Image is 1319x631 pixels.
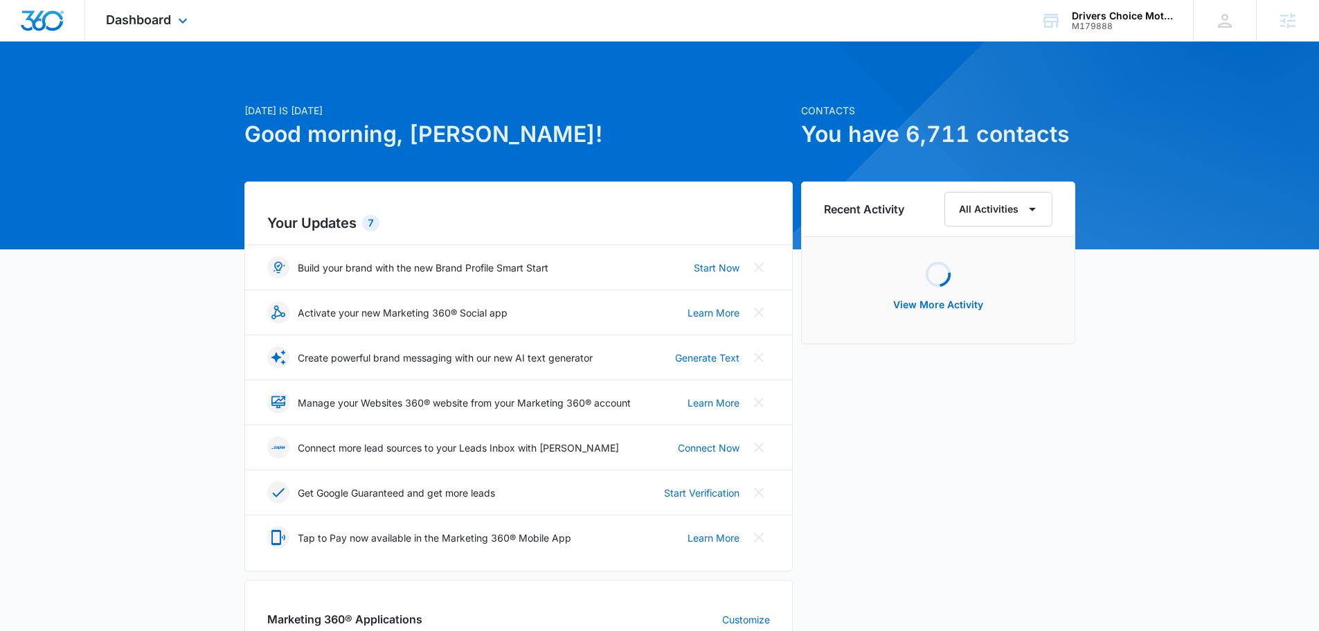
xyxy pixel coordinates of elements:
[298,396,631,410] p: Manage your Websites 360® website from your Marketing 360® account
[944,192,1052,226] button: All Activities
[748,346,770,368] button: Close
[362,215,379,231] div: 7
[298,260,548,275] p: Build your brand with the new Brand Profile Smart Start
[298,531,571,545] p: Tap to Pay now available in the Marketing 360® Mobile App
[298,441,619,455] p: Connect more lead sources to your Leads Inbox with [PERSON_NAME]
[748,391,770,414] button: Close
[106,12,171,27] span: Dashboard
[1072,10,1173,21] div: account name
[298,486,495,500] p: Get Google Guaranteed and get more leads
[688,305,739,320] a: Learn More
[664,486,739,500] a: Start Verification
[675,350,739,365] a: Generate Text
[801,118,1075,151] h1: You have 6,711 contacts
[244,103,793,118] p: [DATE] is [DATE]
[267,611,422,628] h2: Marketing 360® Applications
[688,531,739,545] a: Learn More
[748,526,770,549] button: Close
[748,301,770,323] button: Close
[694,260,739,275] a: Start Now
[688,396,739,410] a: Learn More
[678,441,739,455] a: Connect Now
[244,118,793,151] h1: Good morning, [PERSON_NAME]!
[1072,21,1173,31] div: account id
[824,201,904,217] h6: Recent Activity
[748,256,770,278] button: Close
[879,288,997,321] button: View More Activity
[748,481,770,504] button: Close
[267,213,770,233] h2: Your Updates
[298,350,593,365] p: Create powerful brand messaging with our new AI text generator
[748,436,770,459] button: Close
[801,103,1075,118] p: Contacts
[298,305,508,320] p: Activate your new Marketing 360® Social app
[722,612,770,627] a: Customize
